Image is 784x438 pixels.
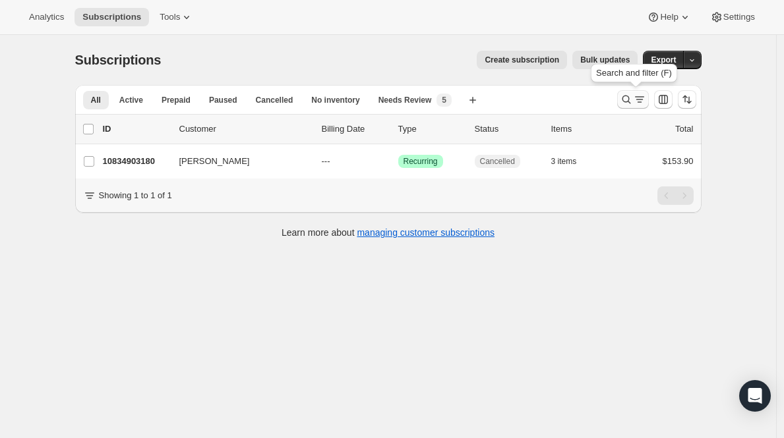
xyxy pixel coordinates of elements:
span: Prepaid [162,95,191,105]
span: Recurring [404,156,438,167]
button: Search and filter results [617,90,649,109]
button: Subscriptions [75,8,149,26]
p: Customer [179,123,311,136]
span: Paused [209,95,237,105]
button: Analytics [21,8,72,26]
p: 10834903180 [103,155,169,168]
div: Type [398,123,464,136]
button: Create subscription [477,51,567,69]
button: 3 items [551,152,591,171]
span: Cancelled [480,156,515,167]
button: Create new view [462,91,483,109]
button: Tools [152,8,201,26]
nav: Pagination [657,186,694,205]
span: 3 items [551,156,577,167]
span: No inventory [311,95,359,105]
span: Analytics [29,12,64,22]
button: [PERSON_NAME] [171,151,303,172]
span: Help [660,12,678,22]
span: Needs Review [378,95,432,105]
span: Bulk updates [580,55,630,65]
p: Learn more about [282,226,495,239]
button: Customize table column order and visibility [654,90,673,109]
span: Cancelled [256,95,293,105]
div: Items [551,123,617,136]
span: Settings [723,12,755,22]
button: Sort the results [678,90,696,109]
p: Total [675,123,693,136]
p: ID [103,123,169,136]
div: Open Intercom Messenger [739,380,771,412]
div: IDCustomerBilling DateTypeStatusItemsTotal [103,123,694,136]
span: Subscriptions [75,53,162,67]
span: Tools [160,12,180,22]
span: All [91,95,101,105]
span: [PERSON_NAME] [179,155,250,168]
button: Bulk updates [572,51,638,69]
span: Create subscription [485,55,559,65]
span: --- [322,156,330,166]
button: Settings [702,8,763,26]
span: 5 [442,95,446,105]
div: 10834903180[PERSON_NAME]---SuccessRecurringCancelled3 items$153.90 [103,152,694,171]
span: Active [119,95,143,105]
span: $153.90 [663,156,694,166]
span: Export [651,55,676,65]
a: managing customer subscriptions [357,227,495,238]
p: Status [475,123,541,136]
button: Help [639,8,699,26]
p: Showing 1 to 1 of 1 [99,189,172,202]
span: Subscriptions [82,12,141,22]
button: Export [643,51,684,69]
p: Billing Date [322,123,388,136]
